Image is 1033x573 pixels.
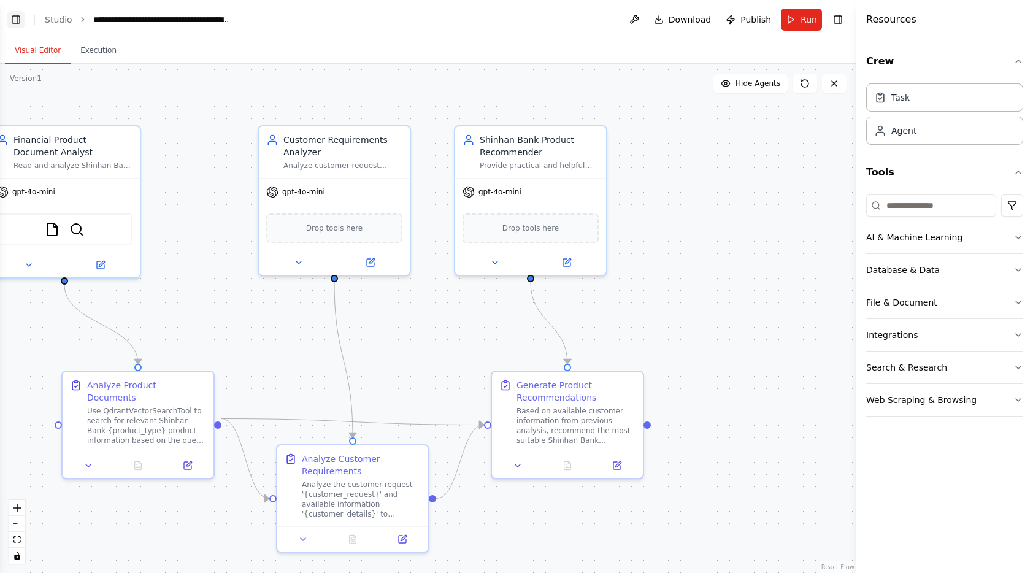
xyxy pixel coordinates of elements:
[7,11,25,28] button: Show left sidebar
[221,413,269,505] g: Edge from fd9e6f1e-af40-4d09-8947-3573908157cc to e7ba7899-2dd0-4c07-81ee-ba37007cc1d4
[327,532,379,547] button: No output available
[283,161,402,171] div: Analyze customer request '{customer_request}' and available information '{customer_details}' to u...
[866,12,916,27] h4: Resources
[112,458,164,473] button: No output available
[436,419,484,505] g: Edge from e7ba7899-2dd0-4c07-81ee-ba37007cc1d4 to cb35ea5f-9326-4582-9927-235554f0d156
[491,371,644,479] div: Generate Product RecommendationsBased on available customer information from previous analysis, r...
[524,282,574,364] g: Edge from 83bb6668-8b03-4425-8bbe-bcc9475aa42e to cb35ea5f-9326-4582-9927-235554f0d156
[829,11,847,28] button: Hide right sidebar
[9,516,25,532] button: zoom out
[58,285,144,364] g: Edge from bbeb1ba2-9ddc-4cb4-aad0-b440f7379338 to fd9e6f1e-af40-4d09-8947-3573908157cc
[866,155,1023,190] button: Tools
[87,379,206,404] div: Analyze Product Documents
[166,458,209,473] button: Open in side panel
[821,564,854,571] a: React Flow attribution
[516,379,636,404] div: Generate Product Recommendations
[9,548,25,564] button: toggle interactivity
[866,352,1023,383] button: Search & Research
[735,79,780,88] span: Hide Agents
[866,44,1023,79] button: Crew
[866,384,1023,416] button: Web Scraping & Browsing
[866,254,1023,286] button: Database & Data
[480,134,599,158] div: Shinhan Bank Product Recommender
[669,13,712,26] span: Download
[781,9,822,31] button: Run
[454,125,607,276] div: Shinhan Bank Product RecommenderProvide practical and helpful Shinhan Bank {product_type} product...
[866,79,1023,155] div: Crew
[891,125,916,137] div: Agent
[328,282,359,437] g: Edge from ccdfaa86-8f3a-4b53-9a10-9ea5ef5e98c8 to e7ba7899-2dd0-4c07-81ee-ba37007cc1d4
[866,190,1023,426] div: Tools
[45,13,231,26] nav: breadcrumb
[721,9,776,31] button: Publish
[69,222,84,237] img: QdrantVectorSearchTool
[740,13,771,26] span: Publish
[713,74,788,93] button: Hide Agents
[71,38,126,64] button: Execution
[502,222,559,234] span: Drop tools here
[302,480,421,519] div: Analyze the customer request '{customer_request}' and available information '{customer_details}' ...
[596,458,638,473] button: Open in side panel
[87,406,206,445] div: Use QdrantVectorSearchTool to search for relevant Shinhan Bank {product_type} product information...
[649,9,716,31] button: Download
[336,255,405,270] button: Open in side panel
[61,371,215,479] div: Analyze Product DocumentsUse QdrantVectorSearchTool to search for relevant Shinhan Bank {product_...
[866,286,1023,318] button: File & Document
[258,125,411,276] div: Customer Requirements AnalyzerAnalyze customer request '{customer_request}' and available informa...
[283,134,402,158] div: Customer Requirements Analyzer
[10,74,42,83] div: Version 1
[221,413,484,431] g: Edge from fd9e6f1e-af40-4d09-8947-3573908157cc to cb35ea5f-9326-4582-9927-235554f0d156
[5,38,71,64] button: Visual Editor
[9,500,25,564] div: React Flow controls
[516,406,636,445] div: Based on available customer information from previous analysis, recommend the most suitable Shinh...
[891,91,910,104] div: Task
[12,187,55,197] span: gpt-4o-mini
[66,258,135,272] button: Open in side panel
[282,187,325,197] span: gpt-4o-mini
[532,255,601,270] button: Open in side panel
[801,13,817,26] span: Run
[45,222,60,237] img: FileReadTool
[866,319,1023,351] button: Integrations
[45,15,72,25] a: Studio
[381,532,423,547] button: Open in side panel
[478,187,521,197] span: gpt-4o-mini
[276,444,429,553] div: Analyze Customer RequirementsAnalyze the customer request '{customer_request}' and available info...
[480,161,599,171] div: Provide practical and helpful Shinhan Bank {product_type} product recommendations based on custom...
[9,500,25,516] button: zoom in
[866,221,1023,253] button: AI & Machine Learning
[306,222,363,234] span: Drop tools here
[9,532,25,548] button: fit view
[542,458,594,473] button: No output available
[13,161,132,171] div: Read and analyze Shinhan Bank product markdown documents to understand loan and credit product sp...
[302,453,421,477] div: Analyze Customer Requirements
[13,134,132,158] div: Financial Product Document Analyst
